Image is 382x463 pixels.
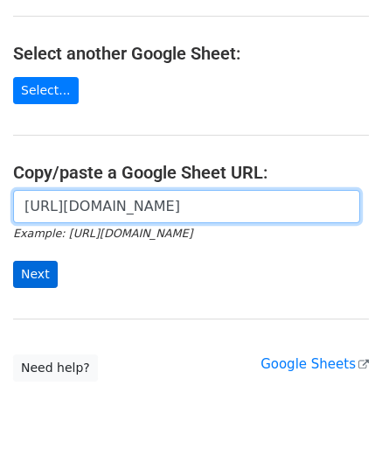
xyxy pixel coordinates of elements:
h4: Select another Google Sheet: [13,43,369,64]
a: Google Sheets [260,356,369,372]
input: Next [13,261,58,288]
small: Example: [URL][DOMAIN_NAME] [13,227,192,240]
a: Select... [13,77,79,104]
iframe: Chat Widget [295,379,382,463]
h4: Copy/paste a Google Sheet URL: [13,162,369,183]
a: Need help? [13,354,98,382]
input: Paste your Google Sheet URL here [13,190,360,223]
